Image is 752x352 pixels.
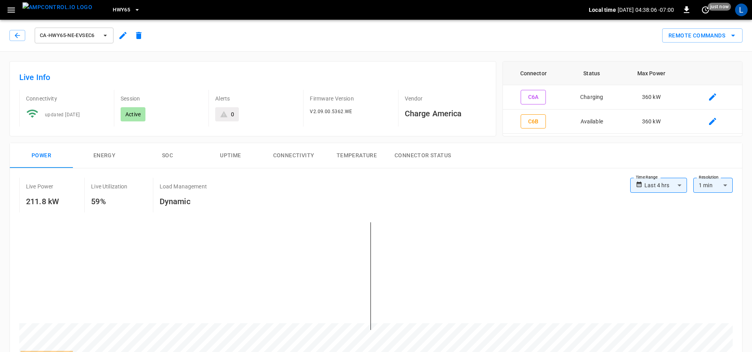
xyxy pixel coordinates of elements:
button: Power [10,143,73,168]
th: Max Power [620,61,683,85]
button: Temperature [325,143,388,168]
button: Energy [73,143,136,168]
p: Local time [589,6,616,14]
h6: 211.8 kW [26,195,59,208]
th: Status [564,61,620,85]
h6: Charge America [405,107,486,120]
img: ampcontrol.io logo [22,2,92,12]
button: set refresh interval [699,4,712,16]
div: profile-icon [735,4,748,16]
button: C6A [521,90,546,104]
p: Live Power [26,183,54,190]
button: Connectivity [262,143,325,168]
button: Remote Commands [662,28,743,43]
p: Firmware Version [310,95,391,102]
span: just now [708,3,731,11]
div: remote commands options [662,28,743,43]
h6: Dynamic [160,195,207,208]
button: SOC [136,143,199,168]
td: Available [564,110,620,134]
p: Alerts [215,95,297,102]
span: V2.09.00.5362.WE [310,109,352,114]
button: Uptime [199,143,262,168]
td: Charging [564,85,620,110]
button: HWY65 [110,2,143,18]
p: Active [125,110,141,118]
table: connector table [503,61,742,134]
div: 1 min [693,178,733,193]
td: 360 kW [620,85,683,110]
label: Resolution [699,174,718,181]
h6: 59% [91,195,127,208]
p: Session [121,95,202,102]
p: [DATE] 04:38:06 -07:00 [618,6,674,14]
div: 0 [231,110,234,118]
p: Vendor [405,95,486,102]
label: Time Range [636,174,658,181]
button: C6B [521,114,546,129]
button: Connector Status [388,143,457,168]
span: ca-hwy65-ne-evseC6 [40,31,98,40]
h6: Live Info [19,71,486,84]
span: HWY65 [113,6,130,15]
p: Live Utilization [91,183,127,190]
div: Last 4 hrs [644,178,687,193]
th: Connector [503,61,564,85]
span: updated [DATE] [45,112,80,117]
button: ca-hwy65-ne-evseC6 [35,28,114,43]
td: 360 kW [620,110,683,134]
p: Connectivity [26,95,108,102]
p: Load Management [160,183,207,190]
